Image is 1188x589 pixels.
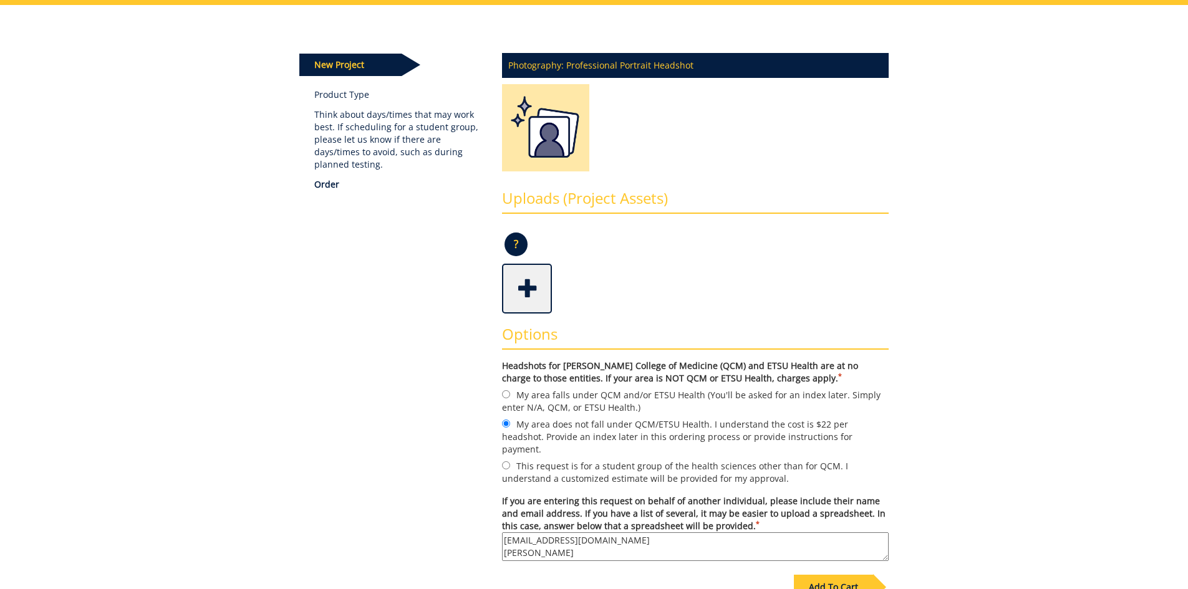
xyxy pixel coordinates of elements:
p: Think about days/times that may work best. If scheduling for a student group, please let us know ... [314,108,483,171]
h3: Uploads (Project Assets) [502,190,889,214]
a: Product Type [314,89,483,101]
label: If you are entering this request on behalf of another individual, please include their name and e... [502,495,889,561]
label: My area does not fall under QCM/ETSU Health. I understand the cost is $22 per headshot. Provide a... [502,417,889,456]
input: My area does not fall under QCM/ETSU Health. I understand the cost is $22 per headshot. Provide a... [502,419,510,428]
input: My area falls under QCM and/or ETSU Health (You'll be asked for an index later. Simply enter N/A,... [502,390,510,398]
label: Headshots for [PERSON_NAME] College of Medicine (QCM) and ETSU Health are at no charge to those e... [502,360,889,385]
p: ? [505,232,528,256]
img: Professional Headshot [502,84,589,178]
p: New Project [299,54,402,76]
h3: Options [502,326,889,350]
input: This request is for a student group of the health sciences other than for QCM. I understand a cus... [502,461,510,469]
p: Photography: Professional Portrait Headshot [502,53,889,78]
label: My area falls under QCM and/or ETSU Health (You'll be asked for an index later. Simply enter N/A,... [502,388,889,414]
label: This request is for a student group of the health sciences other than for QCM. I understand a cus... [502,459,889,485]
p: Order [314,178,483,191]
textarea: If you are entering this request on behalf of another individual, please include their name and e... [502,532,889,561]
